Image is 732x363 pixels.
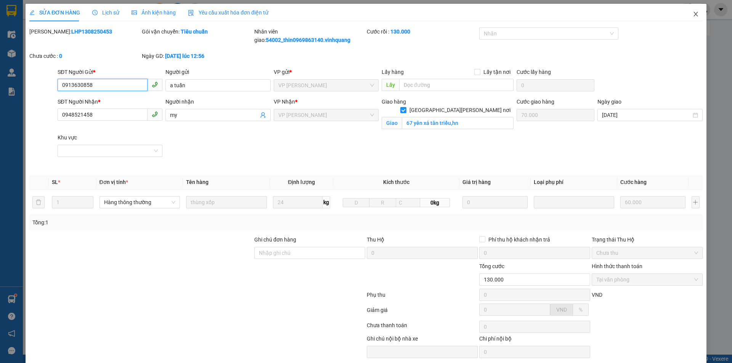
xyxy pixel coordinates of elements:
div: Khu vực [58,133,162,142]
div: Chưa thanh toán [366,321,478,334]
span: % [579,307,583,313]
input: Cước giao hàng [517,109,594,121]
img: icon [188,10,194,16]
input: Cước lấy hàng [517,79,594,91]
label: Hình thức thanh toán [592,263,642,269]
span: Lấy tận nơi [480,68,514,76]
input: C [396,198,420,207]
span: kg [323,196,330,208]
span: Phí thu hộ khách nhận trả [485,235,553,244]
div: Nhân viên giao: [254,27,365,44]
div: Ngày GD: [142,52,253,60]
span: phone [152,111,158,117]
span: [GEOGRAPHIC_DATA][PERSON_NAME] nơi [406,106,514,114]
span: Chưa thu [596,247,698,259]
span: VP Nhận [274,99,295,105]
span: Ảnh kiện hàng [132,10,176,16]
div: Giảm giá [366,306,478,319]
span: Cước hàng [620,179,647,185]
span: Hàng thông thường [104,197,176,208]
input: 0 [620,196,685,208]
div: Chi phí nội bộ [479,334,590,346]
label: Cước lấy hàng [517,69,551,75]
span: SỬA ĐƠN HÀNG [29,10,80,16]
button: Close [685,4,706,25]
span: clock-circle [92,10,98,15]
span: VP Linh Đàm [278,109,374,121]
b: Tiêu chuẩn [181,29,208,35]
div: Cước rồi : [367,27,478,36]
th: Loại phụ phí [531,175,618,190]
button: delete [32,196,45,208]
span: Lịch sử [92,10,119,16]
span: Tại văn phòng [596,274,698,285]
input: VD: Bàn, Ghế [186,196,267,208]
label: Ghi chú đơn hàng [254,237,296,243]
span: Lấy [382,79,399,91]
span: Định lượng [288,179,315,185]
b: [DATE] lúc 12:56 [165,53,204,59]
input: R [369,198,396,207]
b: 54002_thin0969863140.vinhquang [266,37,350,43]
input: Giao tận nơi [402,117,514,129]
div: VP gửi [274,68,379,76]
span: Giao [382,117,402,129]
input: Ngày giao [602,111,691,119]
span: edit [29,10,35,15]
span: VP LÊ HỒNG PHONG [278,80,374,91]
input: Dọc đường [399,79,514,91]
span: user-add [260,112,266,118]
b: 0 [59,53,62,59]
span: VND [592,292,602,298]
input: Ghi chú đơn hàng [254,247,365,259]
span: Tên hàng [186,179,209,185]
span: Kích thước [383,179,409,185]
div: Người gửi [165,68,270,76]
div: Tổng: 1 [32,218,283,227]
div: SĐT Người Nhận [58,98,162,106]
span: 0kg [420,198,450,207]
div: Gói vận chuyển: [142,27,253,36]
span: Lấy hàng [382,69,404,75]
span: Yêu cầu xuất hóa đơn điện tử [188,10,268,16]
label: Cước giao hàng [517,99,554,105]
input: 0 [462,196,527,208]
b: LHP1308250453 [71,29,112,35]
span: phone [152,82,158,88]
div: SĐT Người Gửi [58,68,162,76]
button: plus [692,196,700,208]
span: Tổng cước [479,263,504,269]
div: Chưa cước : [29,52,140,60]
span: Thu Hộ [367,237,384,243]
div: [PERSON_NAME]: [29,27,140,36]
span: Đơn vị tính [100,179,128,185]
div: Trạng thái Thu Hộ [592,235,703,244]
span: Giao hàng [382,99,406,105]
label: Ngày giao [597,99,621,105]
div: Ghi chú nội bộ nhà xe [367,334,478,346]
input: D [343,198,370,207]
span: SL [52,179,58,185]
span: Giá trị hàng [462,179,491,185]
div: Phụ thu [366,291,478,304]
div: Người nhận [165,98,270,106]
span: picture [132,10,137,15]
span: close [693,11,699,17]
b: 130.000 [390,29,410,35]
span: VND [556,307,567,313]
